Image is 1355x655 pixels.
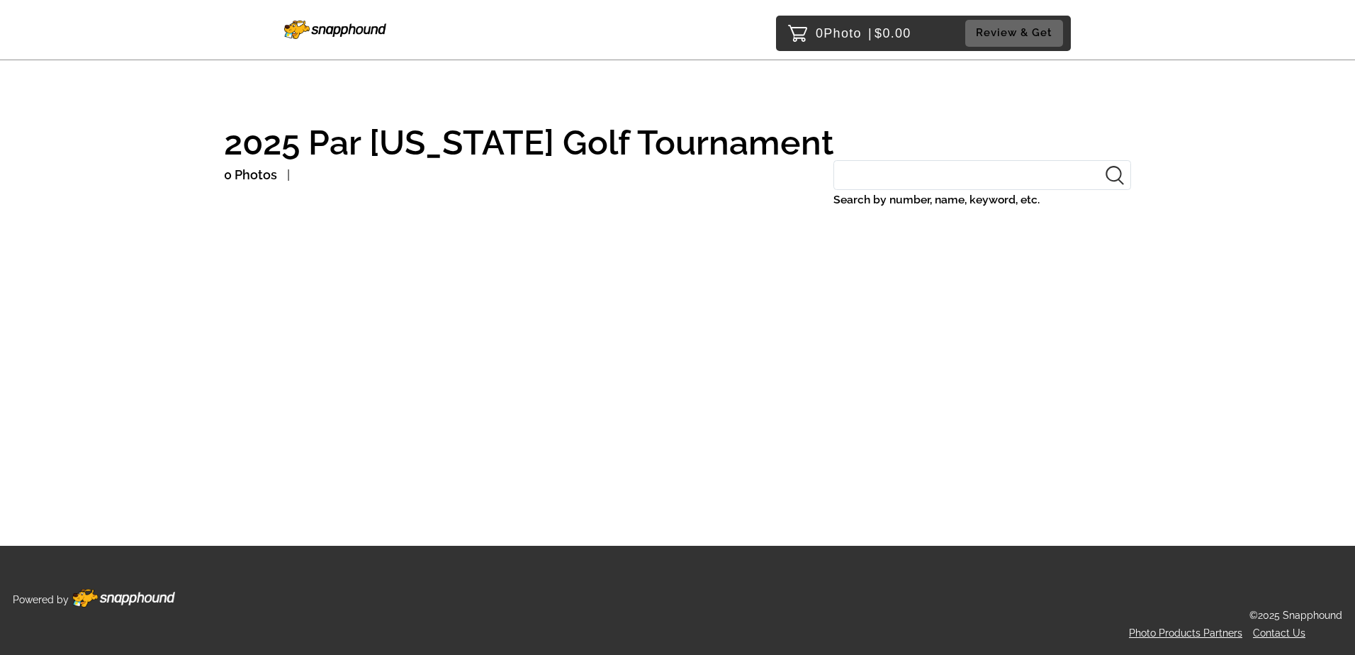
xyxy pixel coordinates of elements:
img: Snapphound Logo [284,21,386,39]
span: | [868,26,872,40]
h1: 2025 Par [US_STATE] Golf Tournament [224,125,1131,160]
img: Footer [72,589,175,608]
p: 0 Photos [224,164,277,186]
a: Contact Us [1253,627,1305,639]
p: Powered by [13,591,69,609]
button: Review & Get [965,20,1063,46]
a: Photo Products Partners [1129,627,1242,639]
a: Review & Get [965,20,1067,46]
p: ©2025 Snapphound [1249,607,1342,625]
span: Photo [823,22,862,45]
p: 0 $0.00 [816,22,911,45]
label: Search by number, name, keyword, etc. [833,190,1131,210]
